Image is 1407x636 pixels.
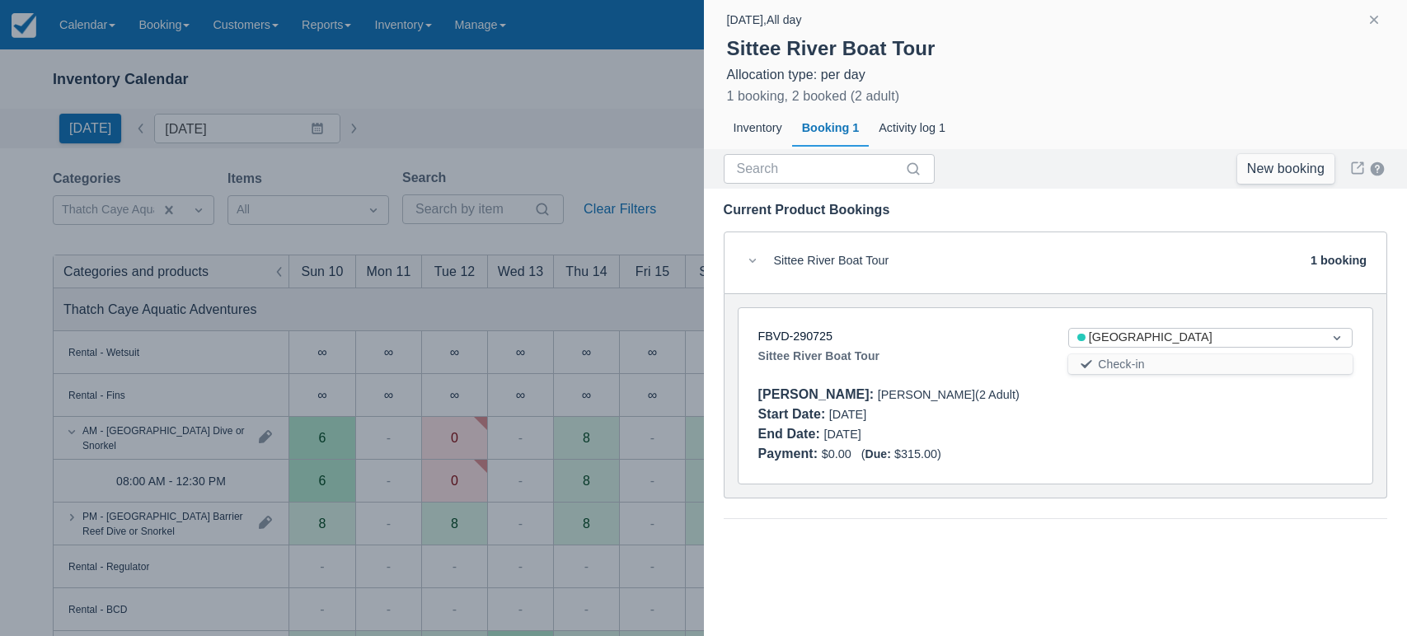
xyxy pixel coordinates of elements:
[1329,330,1345,346] span: Dropdown icon
[724,110,792,147] div: Inventory
[758,387,878,401] div: [PERSON_NAME] :
[758,427,824,441] div: End Date :
[758,447,822,461] div: Payment :
[1311,252,1367,274] div: 1 booking
[737,154,902,184] input: Search
[792,110,870,147] div: Booking 1
[774,252,889,274] div: Sittee River Boat Tour
[1077,329,1314,347] div: [GEOGRAPHIC_DATA]
[758,424,1043,444] div: [DATE]
[758,330,832,343] a: FBVD-290725
[758,444,1353,464] div: $0.00
[1237,154,1334,184] a: New booking
[727,67,1385,83] div: Allocation type: per day
[869,110,955,147] div: Activity log 1
[758,407,829,421] div: Start Date :
[758,385,1353,405] div: [PERSON_NAME] (2 Adult)
[724,202,1388,218] div: Current Product Bookings
[758,346,880,366] strong: Sittee River Boat Tour
[861,447,941,461] span: ( $315.00 )
[1068,354,1353,374] button: Check-in
[727,10,802,30] div: [DATE] , All day
[727,37,936,59] strong: Sittee River Boat Tour
[865,447,894,461] div: Due:
[758,405,1043,424] div: [DATE]
[727,87,900,106] div: 1 booking, 2 booked (2 adult)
